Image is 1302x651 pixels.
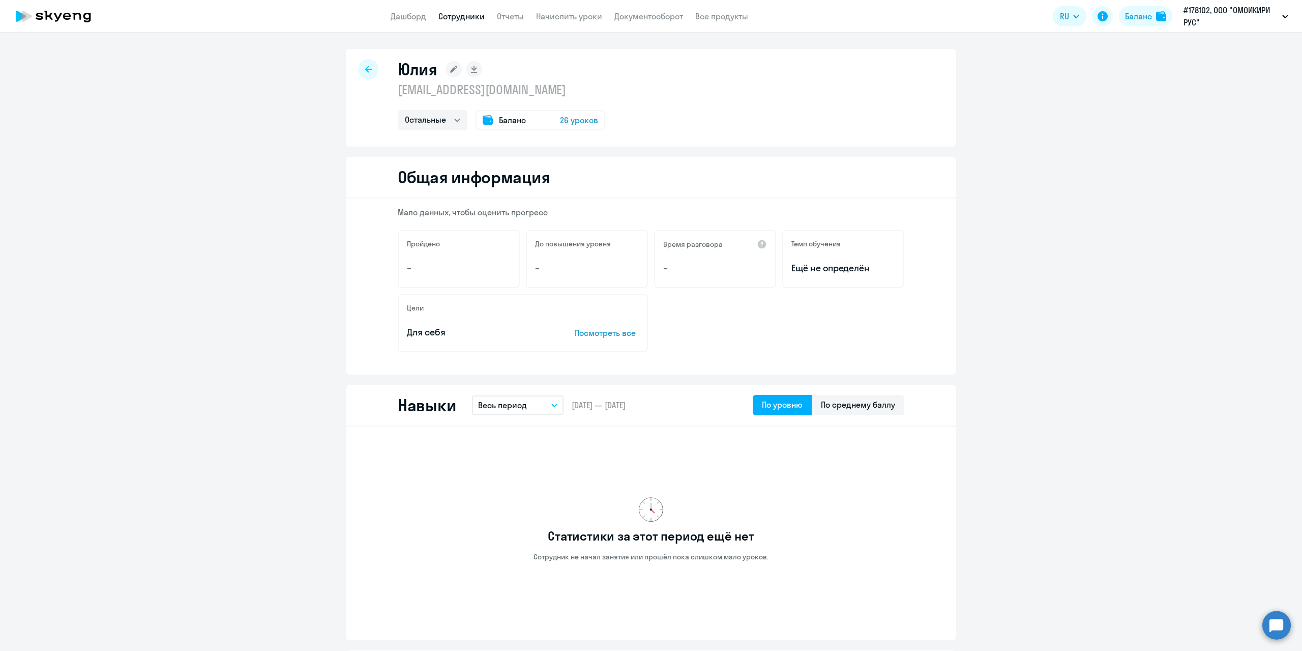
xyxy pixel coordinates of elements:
p: Мало данных, чтобы оценить прогресс [398,207,904,218]
button: Балансbalance [1119,6,1172,26]
p: – [663,262,767,275]
a: Документооборот [614,11,683,21]
a: Сотрудники [438,11,485,21]
span: Ещё не определён [791,262,895,275]
h5: Пройдено [407,239,440,248]
div: По среднему баллу [821,399,895,411]
img: balance [1156,11,1166,21]
h5: Цели [407,303,424,313]
span: 26 уроков [560,114,598,126]
p: #178102, ООО "ОМОИКИРИ РУС" [1183,4,1278,29]
p: – [407,262,511,275]
span: [DATE] — [DATE] [572,400,626,411]
span: RU [1060,10,1069,22]
h2: Общая информация [398,167,550,187]
h5: До повышения уровня [535,239,611,248]
p: – [535,262,639,275]
div: По уровню [762,399,803,411]
h5: Темп обучения [791,239,841,248]
h5: Время разговора [663,240,723,249]
p: Посмотреть все [575,327,639,339]
p: [EMAIL_ADDRESS][DOMAIN_NAME] [398,81,605,98]
h3: Статистики за этот период ещё нет [548,528,754,544]
button: #178102, ООО "ОМОИКИРИ РУС" [1178,4,1293,29]
h1: Юлия [398,59,437,79]
a: Все продукты [695,11,748,21]
a: Начислить уроки [536,11,602,21]
img: no-data [639,497,663,522]
span: Баланс [499,114,526,126]
p: Сотрудник не начал занятия или прошёл пока слишком мало уроков. [534,552,768,561]
a: Дашборд [391,11,426,21]
h2: Навыки [398,395,456,415]
p: Весь период [478,399,527,411]
button: RU [1053,6,1086,26]
button: Весь период [472,395,564,415]
a: Отчеты [497,11,524,21]
p: Для себя [407,326,543,339]
div: Баланс [1125,10,1152,22]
